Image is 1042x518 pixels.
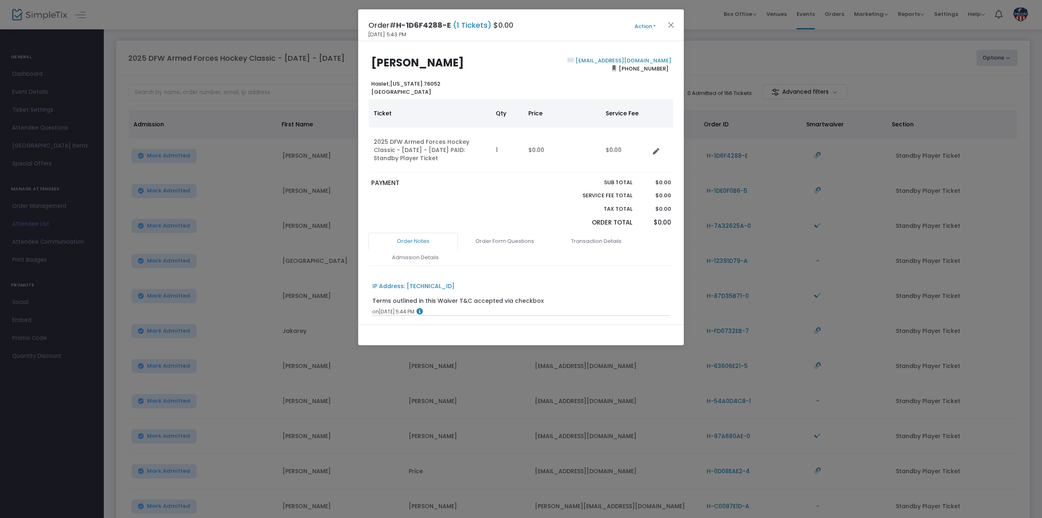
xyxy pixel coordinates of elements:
[640,192,671,200] p: $0.00
[369,99,491,128] th: Ticket
[601,128,650,173] td: $0.00
[451,20,493,30] span: (1 Tickets)
[491,99,523,128] th: Qty
[640,218,671,227] p: $0.00
[621,22,670,31] button: Action
[640,179,671,187] p: $0.00
[523,128,601,173] td: $0.00
[563,218,633,227] p: Order Total
[460,233,549,250] a: Order Form Questions
[368,31,406,39] span: [DATE] 5:43 PM
[552,233,641,250] a: Transaction Details
[372,308,670,315] div: [DATE] 5:44 PM
[563,205,633,213] p: Tax Total
[372,308,379,315] span: on
[563,179,633,187] p: Sub total
[368,233,458,250] a: Order Notes
[574,57,671,64] a: [EMAIL_ADDRESS][DOMAIN_NAME]
[369,128,491,173] td: 2025 DFW Armed Forces Hockey Classic - [DATE] - [DATE] PAID: Standby Player Ticket
[563,192,633,200] p: Service Fee Total
[371,55,464,70] b: [PERSON_NAME]
[616,62,671,75] span: [PHONE_NUMBER]
[371,179,517,188] p: PAYMENT
[371,80,440,96] b: [US_STATE] 76052 [GEOGRAPHIC_DATA]
[396,20,451,30] span: H-1D6F4288-E
[372,297,544,305] div: Terms outlined in this Waiver T&C accepted via checkbox
[666,20,676,30] button: Close
[640,205,671,213] p: $0.00
[370,249,460,266] a: Admission Details
[368,20,513,31] h4: Order# $0.00
[601,99,650,128] th: Service Fee
[371,80,390,88] span: Haslet,
[523,99,601,128] th: Price
[372,282,455,291] div: IP Address: [TECHNICAL_ID]
[491,128,523,173] td: 1
[369,99,673,173] div: Data table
